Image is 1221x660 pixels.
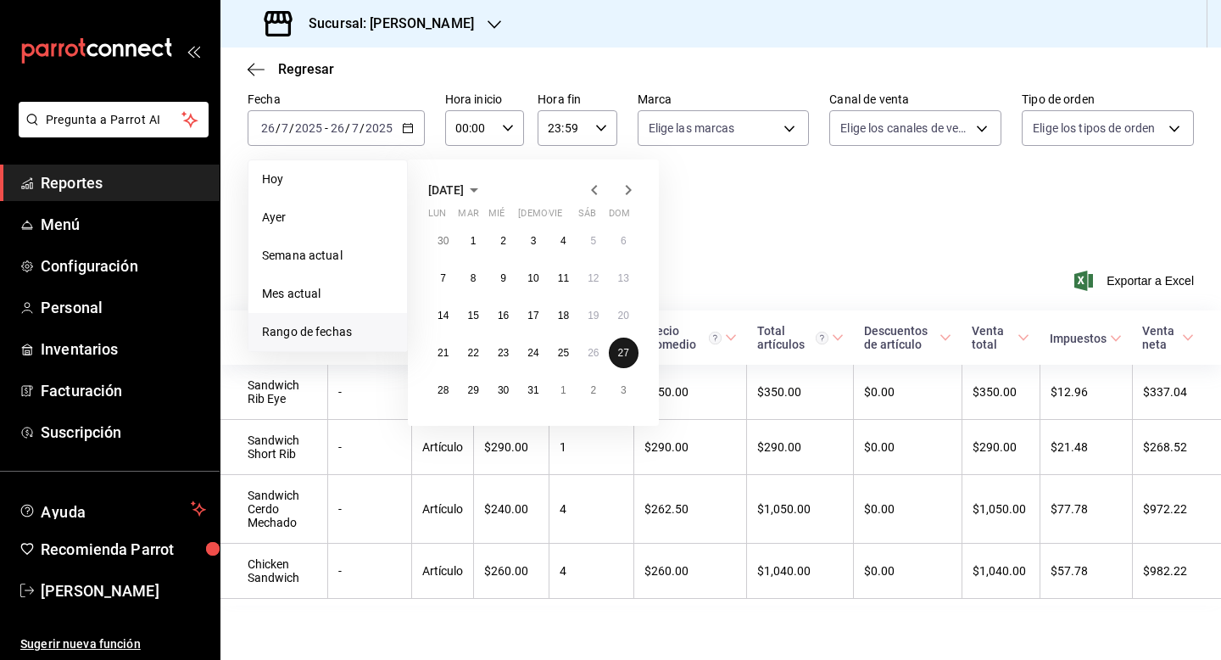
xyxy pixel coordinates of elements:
span: Elige los tipos de orden [1033,120,1155,137]
button: Regresar [248,61,334,77]
td: Chicken Sandwich [220,544,328,599]
abbr: miércoles [488,208,505,226]
button: 23 de julio de 2025 [488,338,518,368]
input: ---- [294,121,323,135]
a: Pregunta a Parrot AI [12,123,209,141]
span: Pregunta a Parrot AI [46,111,182,129]
button: 29 de julio de 2025 [458,375,488,406]
td: $268.52 [1132,420,1221,475]
button: 10 de julio de 2025 [518,263,548,294]
td: $290.00 [747,420,854,475]
span: Elige los canales de venta [840,120,970,137]
div: Impuestos [1050,332,1107,345]
abbr: 6 de julio de 2025 [621,235,627,247]
abbr: 30 de julio de 2025 [498,384,509,396]
button: 2 de julio de 2025 [488,226,518,256]
label: Fecha [248,93,425,105]
abbr: 21 de julio de 2025 [438,347,449,359]
button: 14 de julio de 2025 [428,300,458,331]
button: 3 de julio de 2025 [518,226,548,256]
button: 22 de julio de 2025 [458,338,488,368]
abbr: 10 de julio de 2025 [527,272,538,284]
div: Descuentos de artículo [864,324,937,351]
td: $260.00 [474,544,549,599]
abbr: 19 de julio de 2025 [588,310,599,322]
abbr: 27 de julio de 2025 [618,347,629,359]
td: $350.00 [747,365,854,420]
button: 31 de julio de 2025 [518,375,548,406]
span: Venta neta [1142,324,1194,351]
td: - [328,365,412,420]
input: -- [351,121,360,135]
td: Artículo [412,475,474,544]
abbr: 4 de julio de 2025 [560,235,566,247]
td: 4 [549,544,634,599]
td: Artículo [412,544,474,599]
span: Inventarios [41,338,206,361]
button: open_drawer_menu [187,44,200,58]
abbr: 2 de julio de 2025 [500,235,506,247]
button: 4 de julio de 2025 [549,226,578,256]
span: Elige las marcas [649,120,735,137]
abbr: domingo [609,208,630,226]
abbr: 22 de julio de 2025 [467,347,478,359]
span: Reportes [41,171,206,194]
span: Impuestos [1050,332,1122,345]
td: $1,040.00 [962,544,1040,599]
abbr: 5 de julio de 2025 [590,235,596,247]
span: Recomienda Parrot [41,538,206,561]
td: $290.00 [474,420,549,475]
button: 21 de julio de 2025 [428,338,458,368]
span: Hoy [262,171,393,188]
td: $290.00 [962,420,1040,475]
td: Artículo [412,420,474,475]
abbr: jueves [518,208,618,226]
td: - [328,420,412,475]
button: 16 de julio de 2025 [488,300,518,331]
abbr: 13 de julio de 2025 [618,272,629,284]
button: 20 de julio de 2025 [609,300,638,331]
button: 5 de julio de 2025 [578,226,608,256]
td: Sandwich Short Rib [220,420,328,475]
abbr: 17 de julio de 2025 [527,310,538,322]
button: 24 de julio de 2025 [518,338,548,368]
button: 18 de julio de 2025 [549,300,578,331]
span: Semana actual [262,247,393,265]
span: Configuración [41,254,206,277]
input: -- [330,121,345,135]
td: Sandwich Cerdo Mechado [220,475,328,544]
svg: Precio promedio = Total artículos / cantidad [709,332,722,344]
abbr: 11 de julio de 2025 [558,272,569,284]
abbr: 26 de julio de 2025 [588,347,599,359]
button: 9 de julio de 2025 [488,263,518,294]
span: Venta total [972,324,1029,351]
abbr: 25 de julio de 2025 [558,347,569,359]
span: Exportar a Excel [1078,271,1194,291]
abbr: 14 de julio de 2025 [438,310,449,322]
abbr: 24 de julio de 2025 [527,347,538,359]
abbr: 15 de julio de 2025 [467,310,478,322]
span: Descuentos de artículo [864,324,952,351]
span: Sugerir nueva función [20,635,206,653]
abbr: 28 de julio de 2025 [438,384,449,396]
label: Canal de venta [829,93,1001,105]
span: [PERSON_NAME] [41,579,206,602]
button: 11 de julio de 2025 [549,263,578,294]
abbr: 1 de agosto de 2025 [560,384,566,396]
abbr: 8 de julio de 2025 [471,272,477,284]
span: / [360,121,365,135]
abbr: 7 de julio de 2025 [440,272,446,284]
td: $262.50 [634,475,747,544]
td: $0.00 [854,544,962,599]
abbr: 31 de julio de 2025 [527,384,538,396]
td: 4 [549,475,634,544]
span: Personal [41,296,206,319]
td: - [328,475,412,544]
button: 7 de julio de 2025 [428,263,458,294]
button: 1 de agosto de 2025 [549,375,578,406]
button: 1 de julio de 2025 [458,226,488,256]
button: Pregunta a Parrot AI [19,102,209,137]
abbr: 29 de julio de 2025 [467,384,478,396]
td: $350.00 [962,365,1040,420]
td: $972.22 [1132,475,1221,544]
